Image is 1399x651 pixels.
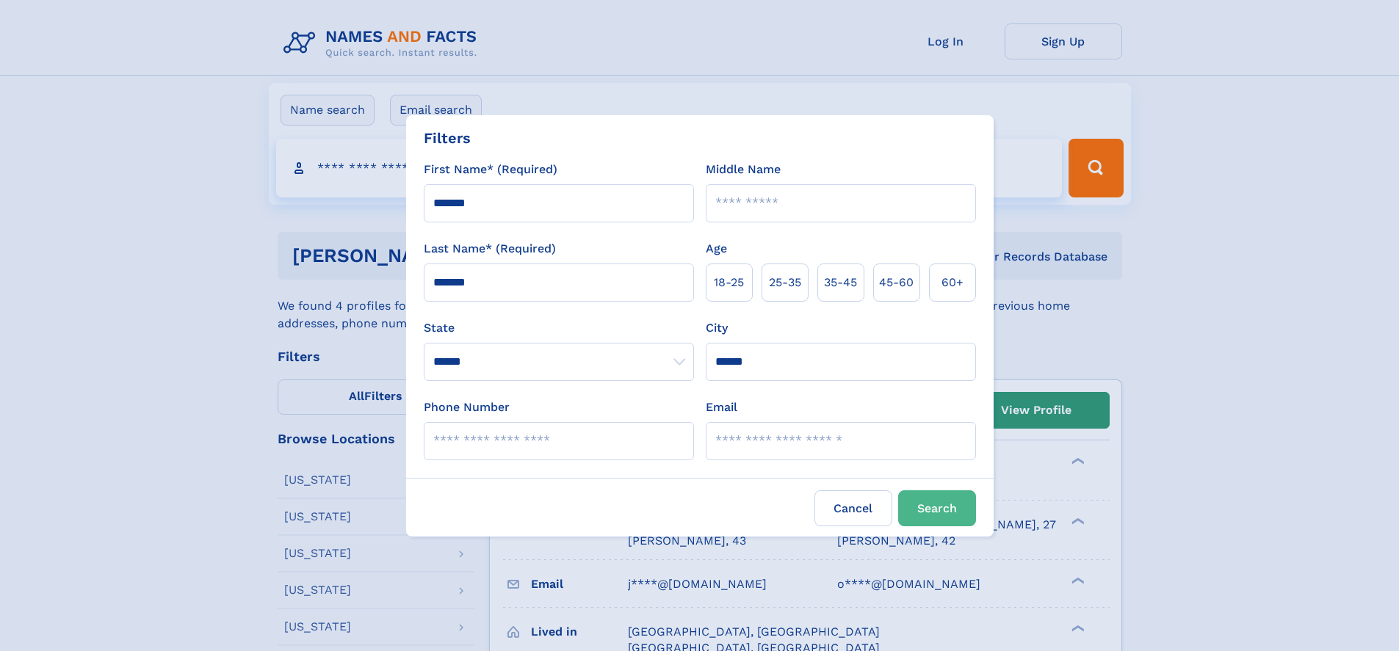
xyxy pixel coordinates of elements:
label: City [706,319,728,337]
label: First Name* (Required) [424,161,557,178]
div: Filters [424,127,471,149]
span: 35‑45 [824,274,857,291]
label: Age [706,240,727,258]
button: Search [898,490,976,526]
label: Phone Number [424,399,510,416]
span: 25‑35 [769,274,801,291]
span: 18‑25 [714,274,744,291]
label: Last Name* (Required) [424,240,556,258]
label: Middle Name [706,161,781,178]
label: Cancel [814,490,892,526]
span: 45‑60 [879,274,914,291]
label: State [424,319,694,337]
span: 60+ [941,274,964,291]
label: Email [706,399,737,416]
